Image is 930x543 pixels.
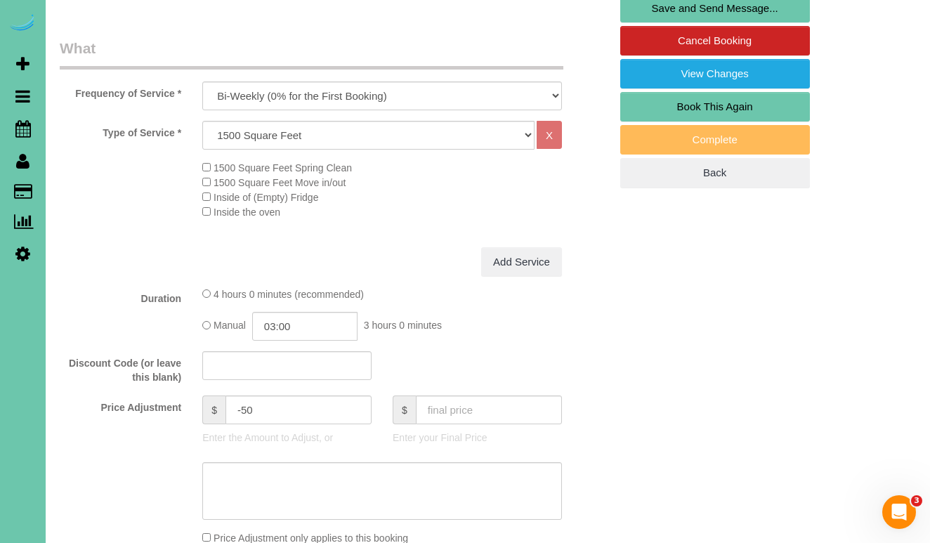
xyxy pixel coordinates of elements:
[620,26,810,55] a: Cancel Booking
[911,495,922,506] span: 3
[214,289,364,300] span: 4 hours 0 minutes (recommended)
[214,207,280,218] span: Inside the oven
[8,14,37,34] img: Automaid Logo
[620,59,810,89] a: View Changes
[60,38,563,70] legend: What
[620,92,810,122] a: Book This Again
[214,320,246,332] span: Manual
[393,431,562,445] p: Enter your Final Price
[882,495,916,529] iframe: Intercom live chat
[393,395,416,424] span: $
[49,121,192,140] label: Type of Service *
[620,158,810,188] a: Back
[214,192,318,203] span: Inside of (Empty) Fridge
[481,247,562,277] a: Add Service
[214,177,346,188] span: 1500 Square Feet Move in/out
[214,162,352,174] span: 1500 Square Feet Spring Clean
[416,395,562,424] input: final price
[49,395,192,414] label: Price Adjustment
[49,351,192,384] label: Discount Code (or leave this blank)
[202,431,372,445] p: Enter the Amount to Adjust, or
[49,81,192,100] label: Frequency of Service *
[364,320,442,332] span: 3 hours 0 minutes
[49,287,192,306] label: Duration
[202,395,225,424] span: $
